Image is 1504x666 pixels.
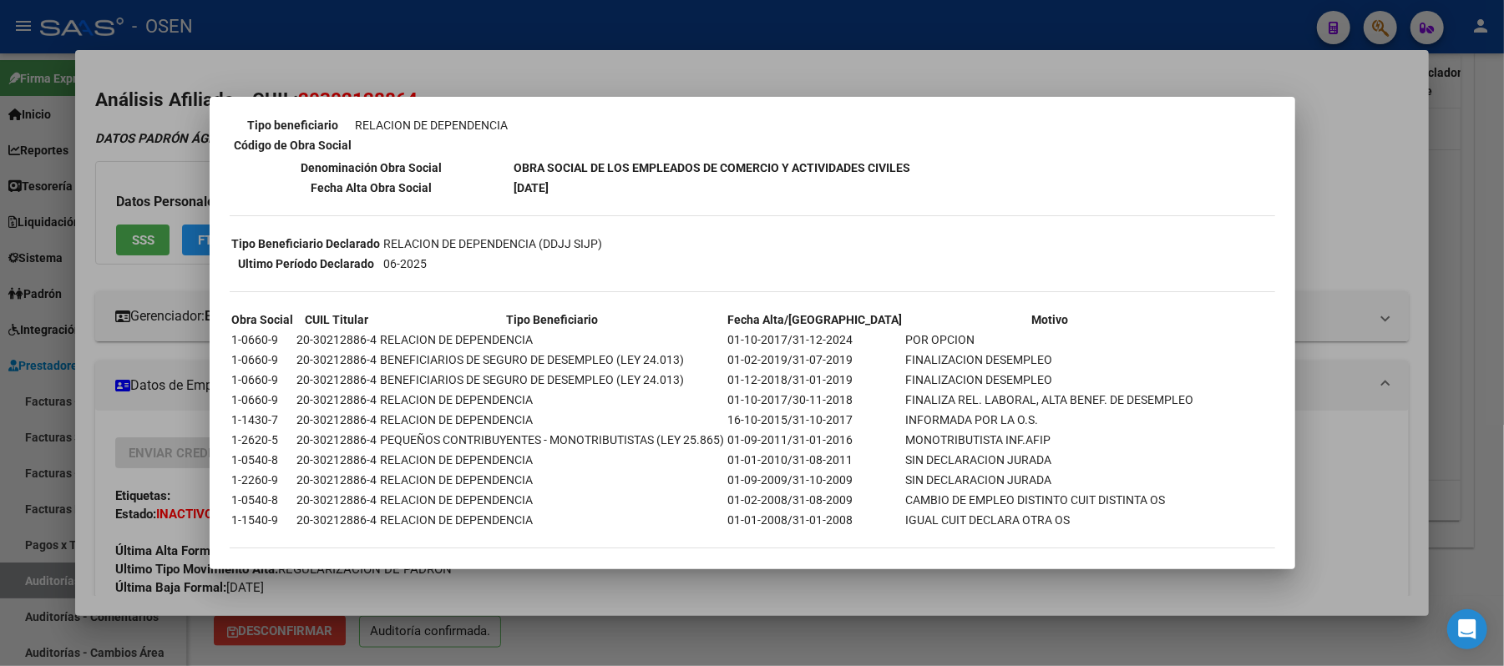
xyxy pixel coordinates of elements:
[296,451,378,469] td: 20-30212886-4
[727,431,904,449] td: 01-09-2011/31-01-2016
[380,411,726,429] td: RELACION DE DEPENDENCIA
[727,371,904,389] td: 01-12-2018/31-01-2019
[296,471,378,489] td: 20-30212886-4
[905,471,1195,489] td: SIN DECLARACION JURADA
[234,116,353,134] th: Tipo beneficiario
[380,451,726,469] td: RELACION DE DEPENDENCIA
[231,159,512,177] th: Denominación Obra Social
[231,451,295,469] td: 1-0540-8
[231,471,295,489] td: 1-2260-9
[727,451,904,469] td: 01-01-2010/31-08-2011
[380,511,726,529] td: RELACION DE DEPENDENCIA
[296,511,378,529] td: 20-30212886-4
[231,179,512,197] th: Fecha Alta Obra Social
[380,491,726,509] td: RELACION DE DEPENDENCIA
[231,511,295,529] td: 1-1540-9
[234,136,353,154] th: Código de Obra Social
[296,310,378,329] th: CUIL Titular
[727,351,904,369] td: 01-02-2019/31-07-2019
[905,310,1195,329] th: Motivo
[514,181,549,194] b: [DATE]
[296,371,378,389] td: 20-30212886-4
[231,371,295,389] td: 1-0660-9
[296,391,378,409] td: 20-30212886-4
[296,431,378,449] td: 20-30212886-4
[380,310,726,329] th: Tipo Beneficiario
[905,451,1195,469] td: SIN DECLARACION JURADA
[727,491,904,509] td: 01-02-2008/31-08-2009
[231,310,295,329] th: Obra Social
[380,371,726,389] td: BENEFICIARIOS DE SEGURO DE DESEMPLEO (LEY 24.013)
[383,255,604,273] td: 06-2025
[727,330,904,349] td: 01-10-2017/31-12-2024
[231,235,382,253] th: Tipo Beneficiario Declarado
[296,351,378,369] td: 20-30212886-4
[355,116,509,134] td: RELACION DE DEPENDENCIA
[231,431,295,449] td: 1-2620-5
[1447,609,1487,649] div: Open Intercom Messenger
[905,391,1195,409] td: FINALIZA REL. LABORAL, ALTA BENEF. DE DESEMPLEO
[380,351,726,369] td: BENEFICIARIOS DE SEGURO DE DESEMPLEO (LEY 24.013)
[727,411,904,429] td: 16-10-2015/31-10-2017
[905,351,1195,369] td: FINALIZACION DESEMPLEO
[231,255,382,273] th: Ultimo Período Declarado
[727,310,904,329] th: Fecha Alta/[GEOGRAPHIC_DATA]
[231,491,295,509] td: 1-0540-8
[514,161,911,174] b: OBRA SOCIAL DE LOS EMPLEADOS DE COMERCIO Y ACTIVIDADES CIVILES
[727,511,904,529] td: 01-01-2008/31-01-2008
[231,330,295,349] td: 1-0660-9
[231,411,295,429] td: 1-1430-7
[905,511,1195,529] td: IGUAL CUIT DECLARA OTRA OS
[380,431,726,449] td: PEQUEÑOS CONTRIBUYENTES - MONOTRIBUTISTAS (LEY 25.865)
[727,391,904,409] td: 01-10-2017/30-11-2018
[231,391,295,409] td: 1-0660-9
[296,491,378,509] td: 20-30212886-4
[380,330,726,349] td: RELACION DE DEPENDENCIA
[380,471,726,489] td: RELACION DE DEPENDENCIA
[231,351,295,369] td: 1-0660-9
[905,491,1195,509] td: CAMBIO DE EMPLEO DISTINTO CUIT DISTINTA OS
[905,330,1195,349] td: POR OPCION
[380,391,726,409] td: RELACION DE DEPENDENCIA
[383,235,604,253] td: RELACION DE DEPENDENCIA (DDJJ SIJP)
[727,471,904,489] td: 01-09-2009/31-10-2009
[905,411,1195,429] td: INFORMADA POR LA O.S.
[296,411,378,429] td: 20-30212886-4
[296,330,378,349] td: 20-30212886-4
[905,371,1195,389] td: FINALIZACION DESEMPLEO
[905,431,1195,449] td: MONOTRIBUTISTA INF.AFIP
